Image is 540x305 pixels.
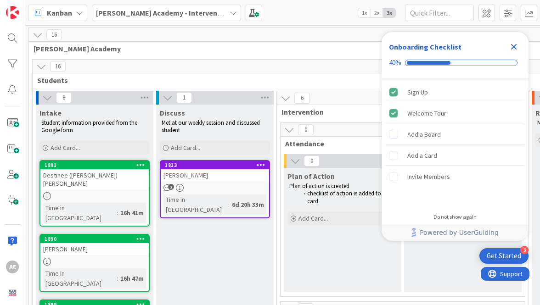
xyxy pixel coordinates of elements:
[479,248,529,264] div: Open Get Started checklist, remaining modules: 3
[407,150,437,161] div: Add a Card
[420,227,499,238] span: Powered by UserGuiding
[405,5,474,21] input: Quick Filter...
[298,124,314,135] span: 0
[294,93,310,104] span: 6
[6,261,19,273] div: AE
[168,184,174,190] span: 2
[40,169,149,189] div: Destinee ([PERSON_NAME]) [PERSON_NAME]
[230,200,266,210] div: 6d 20h 33m
[117,208,118,218] span: :
[46,29,62,40] span: 16
[228,200,230,210] span: :
[386,224,524,241] a: Powered by UserGuiding
[118,208,146,218] div: 16h 41m
[161,169,269,181] div: [PERSON_NAME]
[389,41,461,52] div: Onboarding Checklist
[40,161,149,189] div: 1891Destinee ([PERSON_NAME]) [PERSON_NAME]
[385,124,525,144] div: Add a Board is incomplete.
[96,8,231,17] b: [PERSON_NAME] Academy - Intervention
[118,273,146,283] div: 16h 47m
[281,107,517,116] span: Intervention
[171,144,200,152] span: Add Card...
[45,236,149,242] div: 1890
[382,78,529,207] div: Checklist items
[289,182,349,190] span: Plan of action is created
[385,145,525,166] div: Add a Card is incomplete.
[40,235,149,243] div: 1890
[389,59,521,67] div: Checklist progress: 40%
[160,160,270,218] a: 1813[PERSON_NAME]Time in [GEOGRAPHIC_DATA]:6d 20h 33m
[39,234,150,292] a: 1890[PERSON_NAME]Time in [GEOGRAPHIC_DATA]:16h 47m
[160,108,185,117] span: Discuss
[385,103,525,123] div: Welcome Tour is complete.
[487,251,521,261] div: Get Started
[47,7,72,18] span: Kanban
[19,1,42,12] span: Support
[371,8,383,17] span: 2x
[407,171,450,182] div: Invite Members
[161,161,269,181] div: 1813[PERSON_NAME]
[407,129,441,140] div: Add a Board
[307,189,392,205] span: checklist of action is added to the card
[165,162,269,168] div: 1813
[39,160,150,227] a: 1891Destinee ([PERSON_NAME]) [PERSON_NAME]Time in [GEOGRAPHIC_DATA]:16h 41m
[40,243,149,255] div: [PERSON_NAME]
[162,119,261,134] span: Met at our weekly session and discussed student
[383,8,395,17] span: 3x
[382,224,529,241] div: Footer
[51,144,80,152] span: Add Card...
[43,203,117,223] div: Time in [GEOGRAPHIC_DATA]
[43,268,117,288] div: Time in [GEOGRAPHIC_DATA]
[41,119,139,134] span: Student information provided from the Google form
[6,6,19,19] img: Visit kanbanzone.com
[385,166,525,187] div: Invite Members is incomplete.
[520,246,529,254] div: 3
[407,108,446,119] div: Welcome Tour
[382,32,529,241] div: Checklist Container
[433,213,477,221] div: Do not show again
[40,235,149,255] div: 1890[PERSON_NAME]
[285,139,513,148] span: Attendance
[161,161,269,169] div: 1813
[45,162,149,168] div: 1891
[163,194,228,215] div: Time in [GEOGRAPHIC_DATA]
[50,61,66,72] span: 16
[287,172,335,181] span: Plan of Action
[506,39,521,54] div: Close Checklist
[389,59,401,67] div: 40%
[56,92,72,103] span: 8
[117,273,118,283] span: :
[6,286,19,299] img: avatar
[304,155,320,166] span: 0
[298,214,328,222] span: Add Card...
[176,92,192,103] span: 1
[358,8,371,17] span: 1x
[385,82,525,102] div: Sign Up is complete.
[407,87,428,98] div: Sign Up
[39,108,62,117] span: Intake
[40,161,149,169] div: 1891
